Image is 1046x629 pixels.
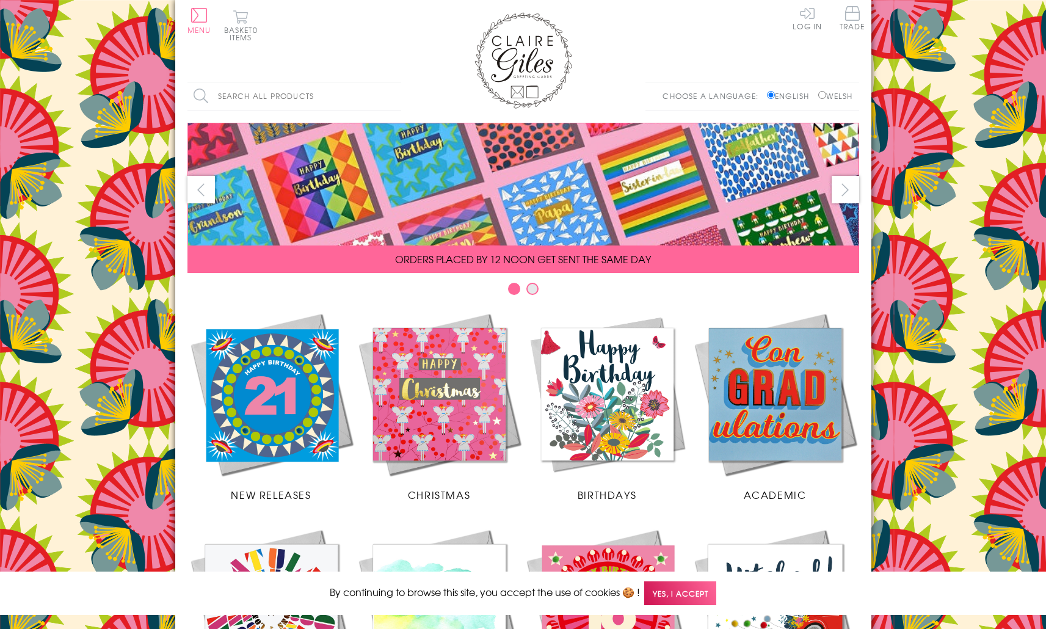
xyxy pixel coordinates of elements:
[526,283,539,295] button: Carousel Page 2
[644,581,716,605] span: Yes, I accept
[767,90,815,101] label: English
[187,82,401,110] input: Search all products
[578,487,636,502] span: Birthdays
[231,487,311,502] span: New Releases
[840,6,865,30] span: Trade
[355,310,523,502] a: Christmas
[187,8,211,34] button: Menu
[230,24,258,43] span: 0 items
[224,10,258,41] button: Basket0 items
[389,82,401,110] input: Search
[187,24,211,35] span: Menu
[523,310,691,502] a: Birthdays
[395,252,651,266] span: ORDERS PLACED BY 12 NOON GET SENT THE SAME DAY
[663,90,765,101] p: Choose a language:
[691,310,859,502] a: Academic
[474,12,572,109] img: Claire Giles Greetings Cards
[818,91,826,99] input: Welsh
[818,90,853,101] label: Welsh
[744,487,807,502] span: Academic
[187,282,859,301] div: Carousel Pagination
[408,487,470,502] span: Christmas
[840,6,865,32] a: Trade
[187,176,215,203] button: prev
[832,176,859,203] button: next
[508,283,520,295] button: Carousel Page 1 (Current Slide)
[793,6,822,30] a: Log In
[187,310,355,502] a: New Releases
[767,91,775,99] input: English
